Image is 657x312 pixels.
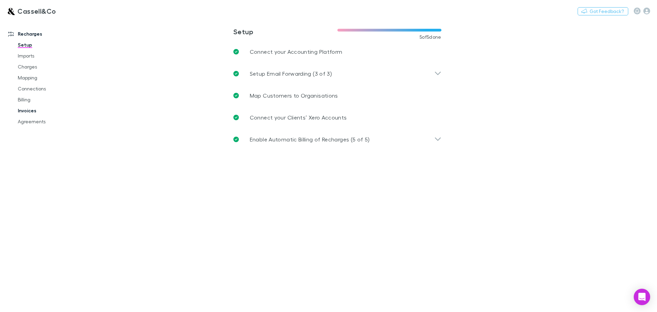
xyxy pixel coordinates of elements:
p: Connect your Clients’ Xero Accounts [250,113,347,122]
p: Map Customers to Organisations [250,91,338,100]
a: Invoices [11,105,92,116]
p: Enable Automatic Billing of Recharges (5 of 5) [250,135,370,143]
div: Open Intercom Messenger [634,289,650,305]
div: Enable Automatic Billing of Recharges (5 of 5) [228,128,447,150]
div: Setup Email Forwarding (3 of 3) [228,63,447,85]
h3: Cassell&Co [17,7,56,15]
a: Charges [11,61,92,72]
a: Imports [11,50,92,61]
p: Setup Email Forwarding (3 of 3) [250,70,332,78]
button: Got Feedback? [578,7,628,15]
a: Map Customers to Organisations [228,85,447,107]
a: Connections [11,83,92,94]
a: Billing [11,94,92,105]
img: Cassell&Co's Logo [7,7,15,15]
a: Connect your Clients’ Xero Accounts [228,107,447,128]
a: Recharges [1,28,92,39]
a: Agreements [11,116,92,127]
span: 5 of 5 done [420,34,441,40]
h3: Setup [233,27,337,36]
a: Cassell&Co [3,3,60,19]
a: Mapping [11,72,92,83]
a: Setup [11,39,92,50]
p: Connect your Accounting Platform [250,48,343,56]
a: Connect your Accounting Platform [228,41,447,63]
